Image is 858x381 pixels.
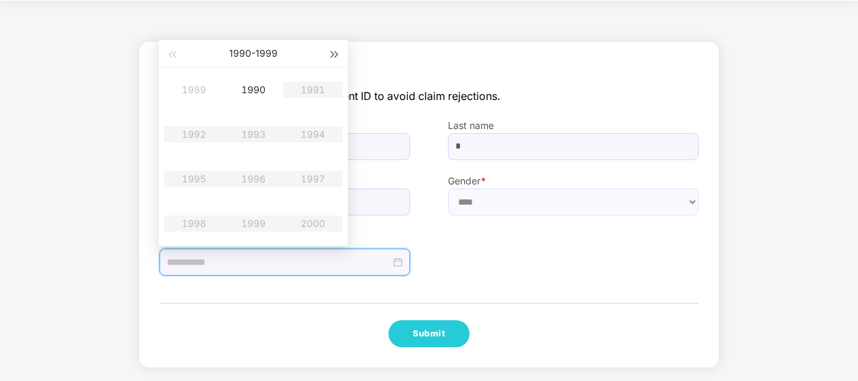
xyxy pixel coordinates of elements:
[233,82,274,98] div: 1990
[448,174,699,188] label: Gender
[229,40,278,67] button: 1990-1999
[388,320,470,347] button: Submit
[159,88,699,105] span: The detail should be as per government ID to avoid claim rejections.
[448,118,699,133] label: Last name
[159,62,699,88] span: Father Detail
[174,82,214,98] div: 1989
[224,68,283,112] td: 1990
[164,68,224,112] td: 1989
